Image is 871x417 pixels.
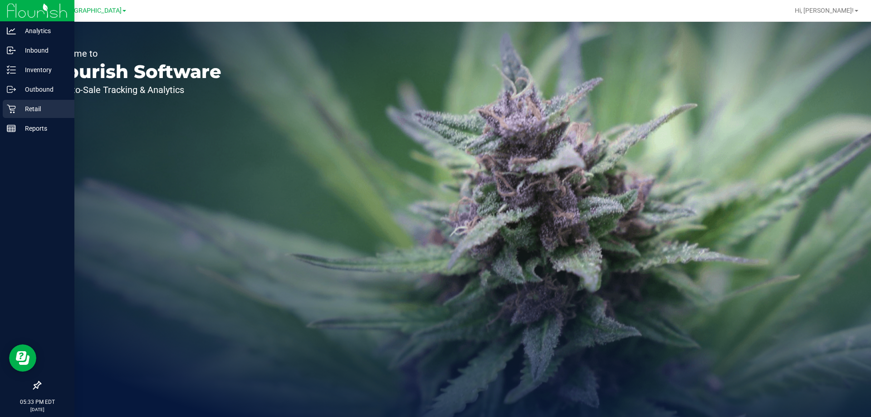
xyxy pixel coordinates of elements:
[59,7,122,15] span: [GEOGRAPHIC_DATA]
[16,25,70,36] p: Analytics
[7,85,16,94] inline-svg: Outbound
[16,45,70,56] p: Inbound
[7,65,16,74] inline-svg: Inventory
[49,63,221,81] p: Flourish Software
[7,46,16,55] inline-svg: Inbound
[4,398,70,406] p: 05:33 PM EDT
[795,7,854,14] span: Hi, [PERSON_NAME]!
[7,26,16,35] inline-svg: Analytics
[7,124,16,133] inline-svg: Reports
[49,49,221,58] p: Welcome to
[7,104,16,113] inline-svg: Retail
[16,123,70,134] p: Reports
[16,64,70,75] p: Inventory
[16,84,70,95] p: Outbound
[9,344,36,372] iframe: Resource center
[16,103,70,114] p: Retail
[4,406,70,413] p: [DATE]
[49,85,221,94] p: Seed-to-Sale Tracking & Analytics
